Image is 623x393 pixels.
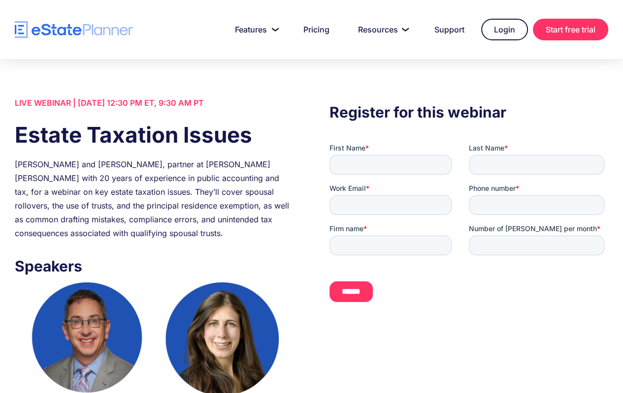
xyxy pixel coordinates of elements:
a: Support [423,20,476,39]
a: Start free trial [533,19,608,40]
h1: Estate Taxation Issues [15,120,294,150]
h3: Speakers [15,255,294,277]
div: [PERSON_NAME] and [PERSON_NAME], partner at [PERSON_NAME] [PERSON_NAME] with 20 years of experien... [15,157,294,240]
h3: Register for this webinar [329,101,608,123]
iframe: Form 0 [329,143,608,310]
div: LIVE WEBINAR | [DATE] 12:30 PM ET, 9:30 AM PT [15,96,294,110]
a: Login [481,19,528,40]
a: Pricing [292,20,341,39]
a: home [15,21,133,38]
a: Features [223,20,287,39]
a: Resources [346,20,418,39]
